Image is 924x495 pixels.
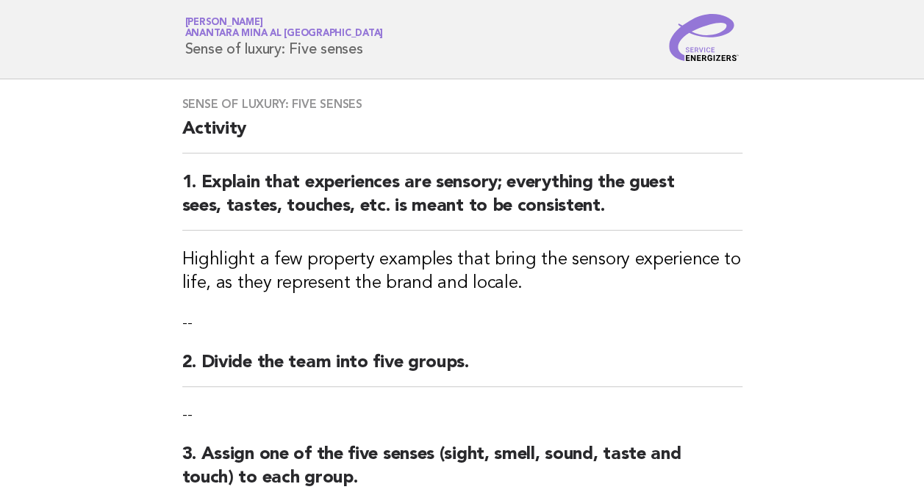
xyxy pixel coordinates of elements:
h2: 2. Divide the team into five groups. [182,351,742,387]
h2: Activity [182,118,742,153]
img: Service Energizers [669,14,739,61]
h1: Sense of luxury: Five senses [185,18,384,57]
p: -- [182,313,742,333]
h3: Highlight a few property examples that bring the sensory experience to life, as they represent th... [182,248,742,295]
span: Anantara Mina al [GEOGRAPHIC_DATA] [185,29,384,39]
h3: Sense of luxury: Five senses [182,97,742,112]
p: -- [182,405,742,425]
a: [PERSON_NAME]Anantara Mina al [GEOGRAPHIC_DATA] [185,18,384,38]
h2: 1. Explain that experiences are sensory; everything the guest sees, tastes, touches, etc. is mean... [182,171,742,231]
